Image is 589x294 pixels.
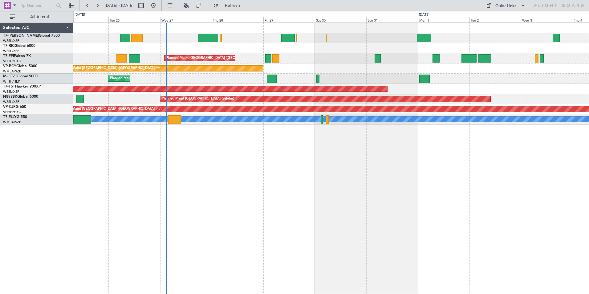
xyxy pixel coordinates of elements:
[59,104,161,114] div: Planned Maint [GEOGRAPHIC_DATA] ([GEOGRAPHIC_DATA] Intl)
[469,17,521,22] div: Tue 2
[3,105,26,109] a: VP-CJRG-650
[220,3,246,8] span: Refresh
[3,89,19,94] a: WSSL/XSP
[166,54,269,63] div: Planned Maint [GEOGRAPHIC_DATA] ([GEOGRAPHIC_DATA] Intl)
[483,1,529,10] button: Quick Links
[315,17,366,22] div: Sat 30
[3,115,27,119] a: T7-ELLYG-550
[59,64,161,73] div: Planned Maint [GEOGRAPHIC_DATA] ([GEOGRAPHIC_DATA] Intl)
[3,105,16,109] span: VP-CJR
[3,115,17,119] span: T7-ELLY
[19,1,54,10] input: Trip Number
[419,12,429,18] div: [DATE]
[3,64,16,68] span: VP-BCY
[7,12,67,22] button: All Aircraft
[3,110,21,114] a: VHHH/HKG
[3,64,37,68] a: VP-BCYGlobal 5000
[75,12,85,18] div: [DATE]
[3,54,31,58] a: T7-FFIFalcon 7X
[418,17,469,22] div: Mon 1
[3,95,17,99] span: N8998K
[3,95,38,99] a: N8998KGlobal 6000
[212,17,263,22] div: Thu 28
[3,34,60,38] a: T7-[PERSON_NAME]Global 7500
[3,120,21,125] a: WMSA/SZB
[3,34,39,38] span: T7-[PERSON_NAME]
[366,17,418,22] div: Sun 31
[3,79,20,84] a: WIHH/HLP
[521,17,572,22] div: Wed 3
[105,3,134,8] span: [DATE] - [DATE]
[3,85,41,88] a: T7-TSTHawker 900XP
[263,17,315,22] div: Fri 29
[3,59,21,63] a: VHHH/HKG
[3,85,15,88] span: T7-TST
[210,1,247,10] button: Refresh
[57,17,108,22] div: Mon 25
[3,44,14,48] span: T7-RIC
[3,100,19,104] a: WSSL/XSP
[3,75,38,78] a: M-JGVJGlobal 5000
[160,17,212,22] div: Wed 27
[3,54,14,58] span: T7-FFI
[3,69,21,74] a: WMSA/SZB
[3,75,17,78] span: M-JGVJ
[3,39,19,43] a: WSSL/XSP
[16,15,65,19] span: All Aircraft
[110,74,187,83] div: Planned Maint [GEOGRAPHIC_DATA] (Halim Intl)
[162,94,234,104] div: Planned Maint [GEOGRAPHIC_DATA] (Seletar)
[108,17,160,22] div: Tue 26
[3,49,19,53] a: WSSL/XSP
[3,44,35,48] a: T7-RICGlobal 6000
[495,3,516,9] div: Quick Links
